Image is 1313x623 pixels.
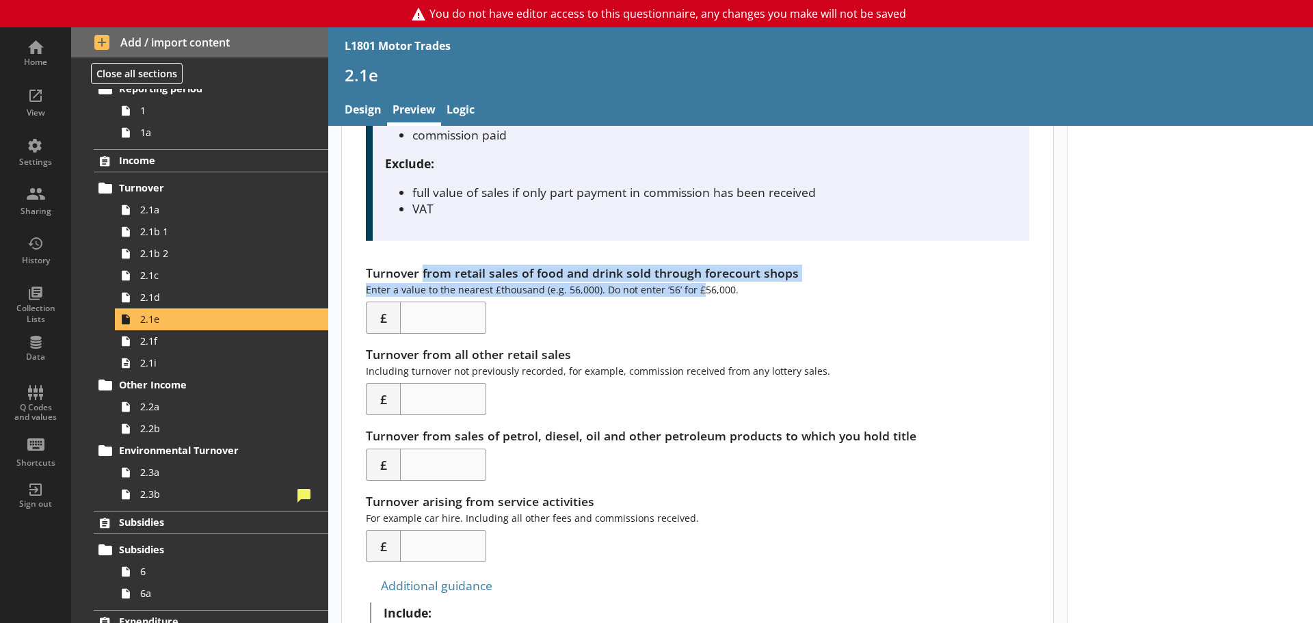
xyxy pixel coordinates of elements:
a: 2.1b 1 [115,221,328,243]
span: Other Income [119,378,287,391]
span: 2.1c [140,269,293,282]
span: 2.2a [140,400,293,413]
a: Preview [387,96,441,126]
strong: Exclude: [385,155,434,172]
div: Sharing [12,206,59,217]
a: 2.1f [115,330,328,352]
strong: Include: [384,605,432,621]
li: Reporting period11a [100,78,328,144]
span: Subsidies [119,543,287,556]
span: 2.1a [140,203,293,216]
li: Environmental Turnover2.3a2.3b [100,440,328,505]
span: 2.1e [140,313,293,326]
span: 2.2b [140,422,293,435]
div: Sign out [12,499,59,509]
a: 2.2b [115,418,328,440]
span: 2.1d [140,291,293,304]
span: 2.1f [140,334,293,347]
li: IncomeTurnover2.1a2.1b 12.1b 22.1c2.1d2.1e2.1f2.1iOther Income2.2a2.2bEnvironmental Turnover2.3a2.3b [71,149,328,505]
a: Reporting period [94,78,328,100]
span: 2.1b 1 [140,225,293,238]
li: SubsidiesSubsidies66a [71,511,328,605]
li: VAT [412,200,1017,217]
span: Turnover [119,181,287,194]
span: 2.1i [140,356,293,369]
div: Data [12,352,59,362]
span: Subsidies [119,516,287,529]
a: 6 [115,561,328,583]
li: Turnover2.1a2.1b 12.1b 22.1c2.1d2.1e2.1f2.1i [100,177,328,374]
a: 2.1e [115,308,328,330]
div: Additional guidance [366,574,1029,596]
span: 6 [140,565,293,578]
button: Add / import content [71,27,328,57]
span: 1a [140,126,293,139]
a: 2.1b 2 [115,243,328,265]
li: Subsidies66a [100,539,328,605]
a: Other Income [94,374,328,396]
a: Logic [441,96,480,126]
span: Environmental Turnover [119,444,287,457]
a: 2.1d [115,287,328,308]
span: Income [119,154,287,167]
button: Close all sections [91,63,183,84]
li: commission paid [412,127,1017,143]
a: 2.1a [115,199,328,221]
a: 1 [115,100,328,122]
div: Home [12,57,59,68]
span: Add / import content [94,35,306,50]
a: Subsidies [94,511,328,534]
a: 2.2a [115,396,328,418]
div: Q Codes and values [12,403,59,423]
a: Subsidies [94,539,328,561]
a: 2.3b [115,483,328,505]
span: 1 [140,104,293,117]
span: 2.3a [140,466,293,479]
a: Income [94,149,328,172]
a: Environmental Turnover [94,440,328,462]
a: 6a [115,583,328,605]
div: Settings [12,157,59,168]
h1: 2.1e [345,64,1297,85]
li: Info pageReporting period11a [71,49,328,143]
a: 1a [115,122,328,144]
div: Collection Lists [12,303,59,324]
div: L1801 Motor Trades [345,38,451,53]
a: 2.1i [115,352,328,374]
span: Reporting period [119,82,287,95]
a: 2.3a [115,462,328,483]
span: 2.1b 2 [140,247,293,260]
span: 2.3b [140,488,293,501]
a: Turnover [94,177,328,199]
li: Other Income2.2a2.2b [100,374,328,440]
a: Design [339,96,387,126]
span: 6a [140,587,293,600]
div: View [12,107,59,118]
a: 2.1c [115,265,328,287]
div: History [12,255,59,266]
div: Shortcuts [12,458,59,468]
li: full value of sales if only part payment in commission has been received [412,184,1017,200]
